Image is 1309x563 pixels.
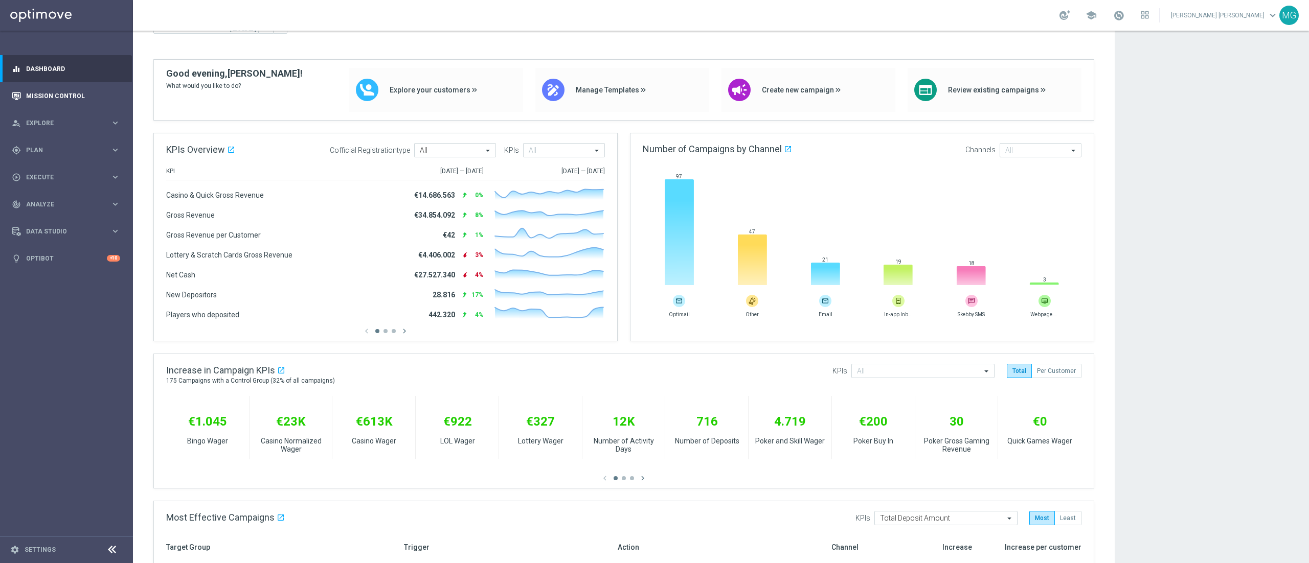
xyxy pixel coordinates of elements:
a: Dashboard [26,55,120,82]
button: Mission Control [11,92,121,100]
div: Mission Control [12,82,120,109]
i: gps_fixed [12,146,21,155]
span: Explore [26,120,110,126]
span: Analyze [26,201,110,207]
i: keyboard_arrow_right [110,172,120,182]
button: person_search Explore keyboard_arrow_right [11,119,121,127]
div: Analyze [12,200,110,209]
a: Settings [25,547,56,553]
a: Optibot [26,245,107,272]
div: Optibot [12,245,120,272]
a: [PERSON_NAME] [PERSON_NAME]keyboard_arrow_down [1170,8,1279,23]
span: Data Studio [26,228,110,234]
i: lightbulb [12,254,21,263]
div: Explore [12,119,110,128]
i: keyboard_arrow_right [110,118,120,128]
span: Execute [26,174,110,180]
i: keyboard_arrow_right [110,226,120,236]
button: track_changes Analyze keyboard_arrow_right [11,200,121,208]
i: keyboard_arrow_right [110,199,120,209]
i: equalizer [12,64,21,74]
div: MG [1279,6,1299,25]
button: Data Studio keyboard_arrow_right [11,227,121,236]
div: Data Studio [12,227,110,236]
button: gps_fixed Plan keyboard_arrow_right [11,146,121,154]
i: play_circle_outline [12,173,21,182]
a: Mission Control [26,82,120,109]
button: lightbulb Optibot +10 [11,254,121,263]
i: settings [10,545,19,554]
div: Plan [12,146,110,155]
div: +10 [107,255,120,262]
button: play_circle_outline Execute keyboard_arrow_right [11,173,121,181]
span: Plan [26,147,110,153]
span: keyboard_arrow_down [1267,10,1278,21]
div: Execute [12,173,110,182]
span: school [1086,10,1097,21]
i: keyboard_arrow_right [110,145,120,155]
i: person_search [12,119,21,128]
i: track_changes [12,200,21,209]
div: Dashboard [12,55,120,82]
button: equalizer Dashboard [11,65,121,73]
